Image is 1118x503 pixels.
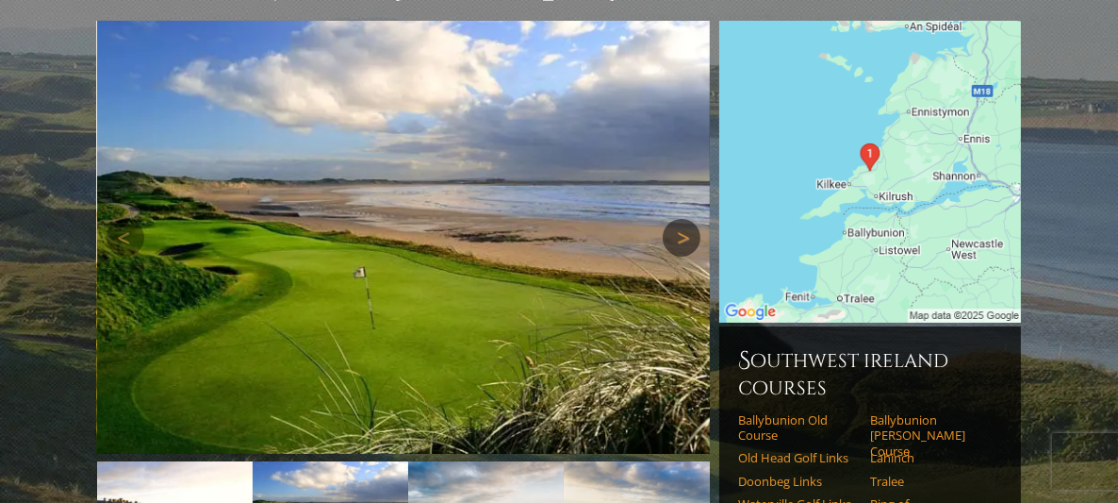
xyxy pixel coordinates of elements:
[663,219,700,257] a: Next
[870,412,990,459] a: Ballybunion [PERSON_NAME] Course
[870,450,990,465] a: Lahinch
[719,21,1021,323] img: Google Map of Trump International Hotel and Golf Links, Doonbeg Ireland
[738,474,858,489] a: Doonbeg Links
[738,345,1002,401] h6: Southwest Ireland Courses
[738,412,858,444] a: Ballybunion Old Course
[870,474,990,489] a: Tralee
[107,219,144,257] a: Previous
[738,450,858,465] a: Old Head Golf Links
